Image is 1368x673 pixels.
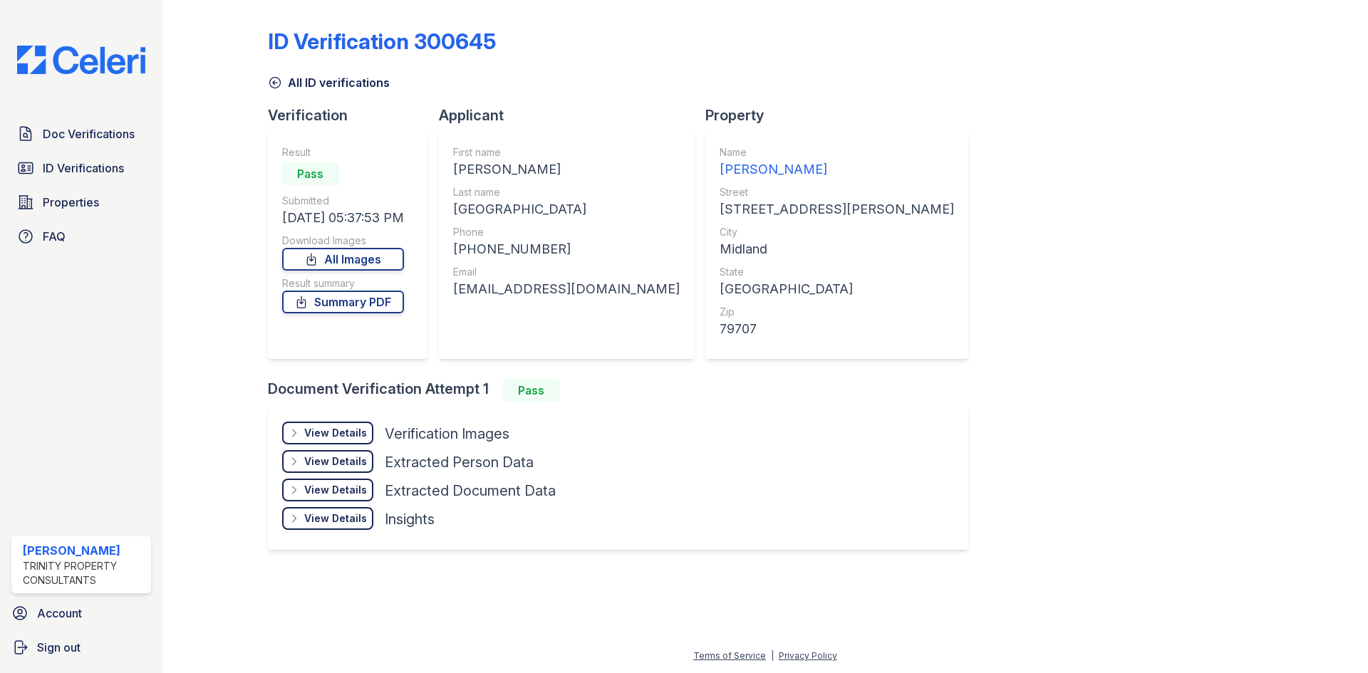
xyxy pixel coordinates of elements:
[693,650,766,661] a: Terms of Service
[282,208,404,228] div: [DATE] 05:37:53 PM
[771,650,774,661] div: |
[453,160,680,179] div: [PERSON_NAME]
[720,239,954,259] div: Midland
[268,28,496,54] div: ID Verification 300645
[282,194,404,208] div: Submitted
[6,599,157,627] a: Account
[1308,616,1354,659] iframe: chat widget
[453,199,680,219] div: [GEOGRAPHIC_DATA]
[11,120,151,148] a: Doc Verifications
[453,265,680,279] div: Email
[11,154,151,182] a: ID Verifications
[720,319,954,339] div: 79707
[720,265,954,279] div: State
[304,426,367,440] div: View Details
[43,160,124,177] span: ID Verifications
[37,605,82,622] span: Account
[439,105,705,125] div: Applicant
[304,454,367,469] div: View Details
[282,276,404,291] div: Result summary
[268,105,439,125] div: Verification
[720,305,954,319] div: Zip
[453,239,680,259] div: [PHONE_NUMBER]
[282,145,404,160] div: Result
[268,379,980,402] div: Document Verification Attempt 1
[720,145,954,179] a: Name [PERSON_NAME]
[385,424,509,444] div: Verification Images
[282,248,404,271] a: All Images
[779,650,837,661] a: Privacy Policy
[43,228,66,245] span: FAQ
[11,188,151,216] a: Properties
[282,291,404,313] a: Summary PDF
[720,279,954,299] div: [GEOGRAPHIC_DATA]
[453,185,680,199] div: Last name
[6,633,157,662] a: Sign out
[453,225,680,239] div: Phone
[453,279,680,299] div: [EMAIL_ADDRESS][DOMAIN_NAME]
[720,225,954,239] div: City
[282,234,404,248] div: Download Images
[385,509,435,529] div: Insights
[720,145,954,160] div: Name
[720,160,954,179] div: [PERSON_NAME]
[304,483,367,497] div: View Details
[37,639,81,656] span: Sign out
[385,452,534,472] div: Extracted Person Data
[6,46,157,74] img: CE_Logo_Blue-a8612792a0a2168367f1c8372b55b34899dd931a85d93a1a3d3e32e68fde9ad4.png
[503,379,560,402] div: Pass
[385,481,556,501] div: Extracted Document Data
[23,559,145,588] div: Trinity Property Consultants
[11,222,151,251] a: FAQ
[720,185,954,199] div: Street
[282,162,339,185] div: Pass
[43,194,99,211] span: Properties
[43,125,135,142] span: Doc Verifications
[304,511,367,526] div: View Details
[720,199,954,219] div: [STREET_ADDRESS][PERSON_NAME]
[453,145,680,160] div: First name
[268,74,390,91] a: All ID verifications
[705,105,980,125] div: Property
[23,542,145,559] div: [PERSON_NAME]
